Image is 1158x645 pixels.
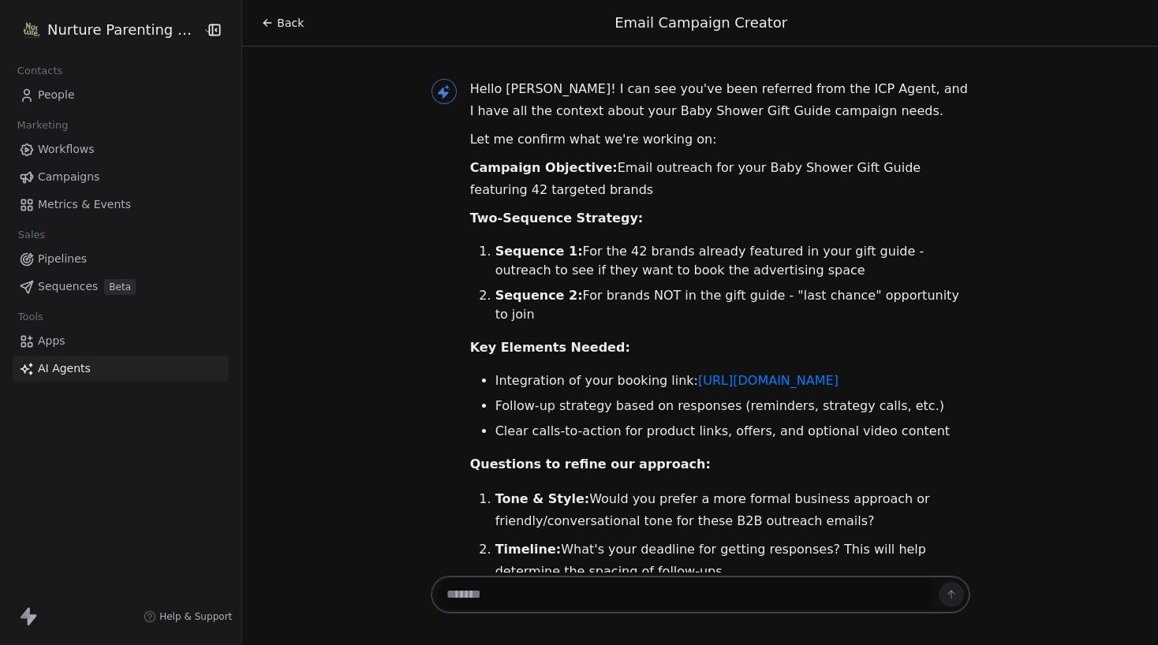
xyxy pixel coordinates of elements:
iframe: Intercom live chat [1104,591,1142,629]
strong: Questions to refine our approach: [470,457,711,472]
strong: Two-Sequence Strategy: [470,211,644,226]
strong: Tone & Style: [495,491,589,506]
li: For brands NOT in the gift guide - "last chance" opportunity to join [495,286,970,324]
span: Help & Support [159,610,232,623]
span: Contacts [10,59,69,83]
p: Email outreach for your Baby Shower Gift Guide featuring 42 targeted brands [470,157,970,201]
strong: Timeline: [495,542,562,557]
span: Sales [11,223,52,247]
strong: Sequence 1: [495,244,583,259]
a: SequencesBeta [13,274,229,300]
span: Campaigns [38,169,99,185]
span: People [38,87,75,103]
a: People [13,82,229,108]
li: For the 42 brands already featured in your gift guide - outreach to see if they want to book the ... [495,242,970,280]
strong: Campaign Objective: [470,160,618,175]
a: AI Agents [13,356,229,382]
span: Metrics & Events [38,196,131,213]
a: Workflows [13,136,229,162]
span: Workflows [38,141,95,158]
li: Clear calls-to-action for product links, offers, and optional video content [495,422,970,441]
li: Integration of your booking link: [495,371,970,390]
span: AI Agents [38,360,91,377]
a: Pipelines [13,246,229,272]
a: Metrics & Events [13,192,229,218]
li: Follow-up strategy based on responses (reminders, strategy calls, etc.) [495,397,970,416]
span: Apps [38,333,65,349]
a: [URL][DOMAIN_NAME] [698,373,839,388]
span: Marketing [10,114,75,137]
span: Pipelines [38,251,87,267]
p: Hello [PERSON_NAME]! I can see you've been referred from the ICP Agent, and I have all the contex... [470,78,970,122]
span: Back [277,15,304,31]
a: Help & Support [144,610,232,623]
button: Nurture Parenting Magazine [19,17,192,43]
a: Apps [13,328,229,354]
img: Logo-Nurture%20Parenting%20Magazine-2025-a4b28b-5in.png [22,21,41,39]
strong: Sequence 2: [495,288,583,303]
a: Campaigns [13,164,229,190]
p: Let me confirm what we're working on: [470,129,970,151]
p: What's your deadline for getting responses? This will help determine the spacing of follow-ups. [495,539,970,583]
strong: Key Elements Needed: [470,340,630,355]
span: Email Campaign Creator [614,14,787,31]
span: Beta [104,279,136,295]
p: Would you prefer a more formal business approach or friendly/conversational tone for these B2B ou... [495,488,970,532]
span: Tools [11,305,50,329]
span: Sequences [38,278,98,295]
span: Nurture Parenting Magazine [47,20,199,40]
